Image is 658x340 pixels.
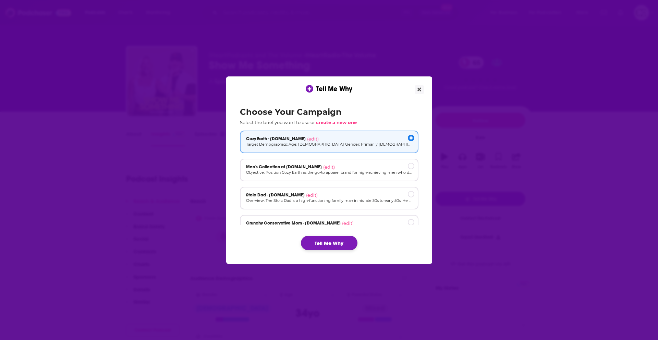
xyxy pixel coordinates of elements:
[246,164,322,170] span: Men's Collection at [DOMAIN_NAME]
[316,120,357,125] span: create a new one
[323,164,335,170] span: (edit)
[301,236,357,250] button: Tell Me Why
[342,220,354,226] span: (edit)
[240,120,418,125] p: Select the brief you want to use or .
[415,85,424,94] button: Close
[307,136,319,142] span: (edit)
[246,136,306,142] span: Cozy Earth - [DOMAIN_NAME]
[246,220,341,226] span: Crunchy Conservative Mom - [DOMAIN_NAME]
[316,85,352,93] span: Tell Me Why
[246,198,412,204] p: Overview: The Stoic Dad is a high-functioning family man in his late 30s to early 50s. He values ...
[306,192,318,198] span: (edit)
[307,86,312,92] img: tell me why sparkle
[246,192,305,198] span: Stoic Dad - [DOMAIN_NAME]
[246,170,412,175] p: Objective: Position Cozy Earth as the go-to apparel brand for high-achieving men who demand both ...
[246,142,412,147] p: Target Demographics: Age: [DEMOGRAPHIC_DATA] Gender: Primarily [DEMOGRAPHIC_DATA] (60-70%) but al...
[240,107,418,117] h2: Choose Your Campaign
